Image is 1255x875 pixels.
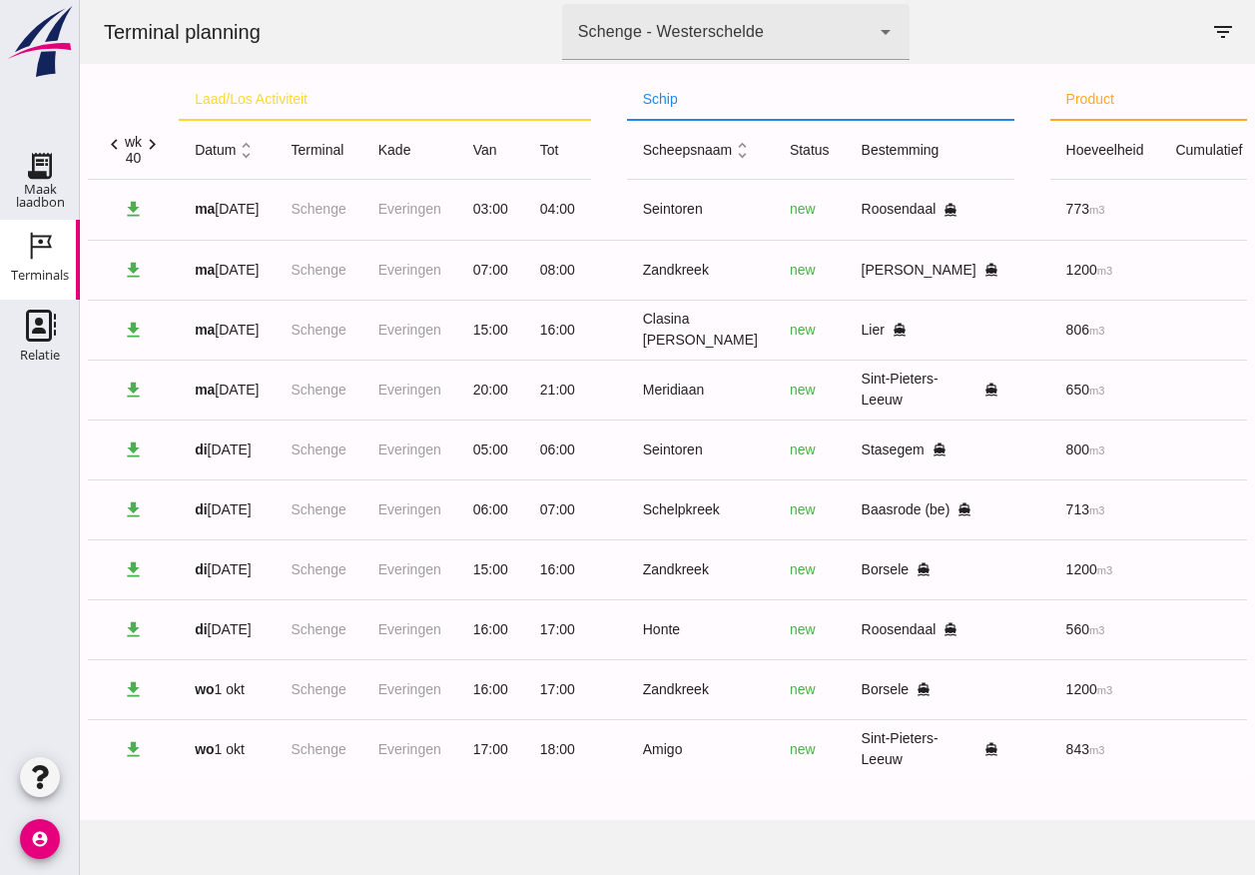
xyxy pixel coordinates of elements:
[283,659,377,719] td: Everingen
[283,360,377,420] td: Everingen
[283,420,377,479] td: Everingen
[24,134,45,155] i: chevron_left
[782,260,919,281] div: [PERSON_NAME]
[905,263,919,277] i: directions_boat
[43,499,64,520] i: download
[115,499,179,520] div: [DATE]
[115,679,179,700] div: 1 okt
[283,719,377,779] td: Everingen
[460,561,495,577] span: 16:00
[1009,204,1025,216] small: m3
[694,420,766,479] td: new
[115,561,127,577] strong: di
[694,659,766,719] td: new
[782,728,919,770] div: Sint-Pieters-Leeuw
[195,420,282,479] td: Schenge
[694,180,766,240] td: new
[563,142,674,158] span: scheepsnaam
[393,441,428,457] span: 05:00
[782,199,919,220] div: Roosendaal
[1131,20,1155,44] i: filter_list
[115,382,135,398] strong: ma
[970,479,1080,539] td: 713
[283,479,377,539] td: Everingen
[444,120,511,180] th: tot
[782,369,919,411] div: Sint-Pieters-Leeuw
[20,819,60,859] i: account_circle
[563,260,678,281] div: Zandkreek
[1009,325,1025,337] small: m3
[283,180,377,240] td: Everingen
[970,420,1080,479] td: 800
[460,681,495,697] span: 17:00
[115,439,179,460] div: [DATE]
[115,201,135,217] strong: ma
[460,322,495,338] span: 16:00
[115,739,179,760] div: 1 okt
[115,142,177,158] span: datum
[460,441,495,457] span: 06:00
[195,180,282,240] td: Schenge
[43,739,64,760] i: download
[782,499,919,520] div: Baasrode (be)
[563,309,678,351] div: Clasina [PERSON_NAME]
[782,619,919,640] div: Roosendaal
[563,439,678,460] div: Seintoren
[115,619,179,640] div: [DATE]
[694,719,766,779] td: new
[563,679,678,700] div: Zandkreek
[563,380,678,401] div: Meridiaan
[115,559,179,580] div: [DATE]
[694,300,766,360] td: new
[11,269,69,282] div: Terminals
[794,20,818,44] i: arrow_drop_down
[115,741,134,757] strong: wo
[156,140,177,161] i: unfold_more
[283,120,377,180] th: kade
[970,599,1080,659] td: 560
[115,621,127,637] strong: di
[970,180,1080,240] td: 773
[563,739,678,760] div: Amigo
[694,240,766,300] td: new
[1009,444,1025,456] small: m3
[837,682,851,696] i: directions_boat
[195,360,282,420] td: Schenge
[8,18,197,46] div: Terminal planning
[393,262,428,278] span: 07:00
[195,539,282,599] td: Schenge
[115,322,135,338] strong: ma
[782,679,919,700] div: Borsele
[460,621,495,637] span: 17:00
[43,260,64,281] i: download
[905,742,919,756] i: directions_boat
[115,260,179,281] div: [DATE]
[1017,564,1033,576] small: m3
[195,120,282,180] th: terminal
[813,323,827,337] i: directions_boat
[377,120,444,180] th: van
[460,501,495,517] span: 07:00
[864,203,878,217] i: directions_boat
[115,320,179,341] div: [DATE]
[43,320,64,341] i: download
[393,621,428,637] span: 16:00
[43,199,64,220] i: download
[43,559,64,580] i: download
[1017,684,1033,696] small: m3
[195,300,282,360] td: Schenge
[45,150,62,166] div: 40
[837,562,851,576] i: directions_boat
[970,539,1080,599] td: 1200
[115,441,127,457] strong: di
[547,80,935,120] th: schip
[62,134,83,155] i: chevron_right
[1009,385,1025,397] small: m3
[460,262,495,278] span: 08:00
[563,499,678,520] div: Schelpkreek
[393,322,428,338] span: 15:00
[694,479,766,539] td: new
[20,349,60,362] div: Relatie
[694,599,766,659] td: new
[393,561,428,577] span: 15:00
